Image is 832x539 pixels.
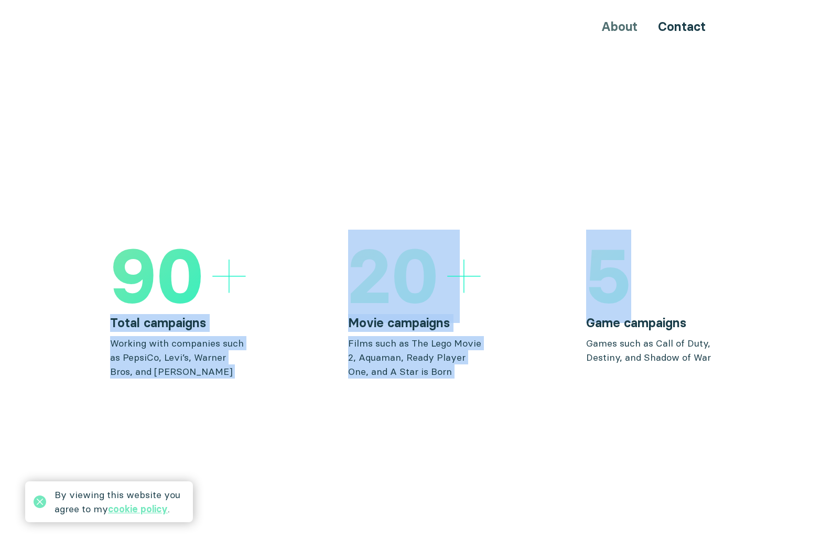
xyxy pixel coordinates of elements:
[586,314,722,332] h3: Game campaigns
[110,336,246,379] p: Working with companies such as PepsiCo, Levi’s, Warner Bros, and [PERSON_NAME]
[108,503,168,515] a: cookie policy
[586,239,631,314] h5: 5
[348,314,484,332] h3: Movie campaigns
[348,239,439,314] h5: 20
[110,314,246,332] h3: Total campaigns
[110,239,204,314] h5: 90
[586,336,722,364] p: Games such as Call of Duty, Destiny, and Shadow of War
[348,336,484,379] p: Films such as The Lego Movie 2, Aquaman, Ready Player One, and A Star is Born
[55,488,185,516] div: By viewing this website you agree to my .
[658,19,706,34] a: Contact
